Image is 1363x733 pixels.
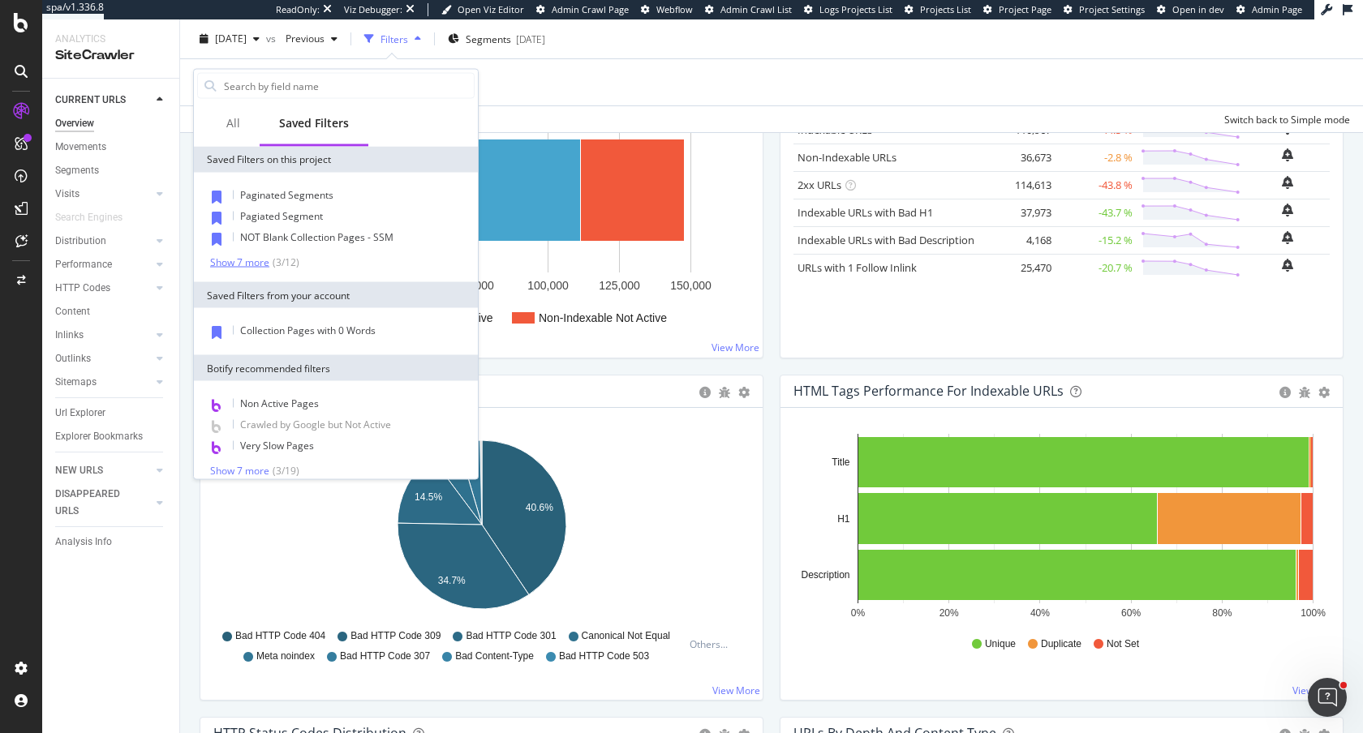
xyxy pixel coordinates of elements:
div: bell-plus [1282,259,1293,272]
div: Url Explorer [55,405,105,422]
a: Inlinks [55,327,152,344]
div: Distribution [55,233,106,250]
div: Saved Filters on this project [194,147,478,173]
a: NEW URLS [55,462,152,479]
text: 40% [1030,607,1050,619]
div: HTML Tags Performance for Indexable URLs [793,383,1064,399]
div: Viz Debugger: [344,3,402,16]
a: View More [1292,684,1340,697]
svg: A chart. [793,434,1330,622]
div: bell-plus [1282,148,1293,161]
div: Switch back to Simple mode [1224,112,1350,126]
a: Explorer Bookmarks [55,428,168,445]
a: Indexable URLs with Bad H1 [798,205,933,220]
div: ReadOnly: [276,3,320,16]
a: Open in dev [1157,3,1224,16]
text: H1 [837,513,850,525]
td: 4,168 [991,226,1056,254]
a: Admin Page [1236,3,1302,16]
span: Meta noindex [256,649,315,663]
span: Previous [279,32,325,45]
span: Very Slow Pages [240,439,314,452]
div: Filters [381,32,408,45]
a: Url Explorer [55,405,168,422]
span: 2025 Aug. 16th [215,32,247,45]
div: gear [738,387,750,398]
div: Overview [55,115,94,132]
div: bell-plus [1282,231,1293,244]
div: Others... [690,637,735,651]
button: Previous [279,26,344,52]
div: gear [1318,387,1330,398]
div: Show 7 more [210,465,269,476]
div: Saved Filters from your account [194,282,478,308]
svg: A chart. [213,434,750,622]
a: Non-Indexable URLs [798,150,896,165]
a: DISAPPEARED URLS [55,486,152,520]
div: Explorer Bookmarks [55,428,143,445]
a: Search Engines [55,209,139,226]
span: Paginated Segments [240,188,333,202]
div: Outlinks [55,350,91,367]
span: Admin Crawl List [720,3,792,15]
text: 100% [1301,607,1326,619]
div: bug [1299,387,1310,398]
a: Overview [55,115,168,132]
text: Description [801,569,849,581]
div: Show 7 more [210,256,269,268]
div: All [226,115,240,131]
a: Outlinks [55,350,152,367]
a: Admin Crawl Page [536,3,629,16]
a: Open Viz Editor [441,3,524,16]
td: 36,673 [991,144,1056,171]
td: -20.7 % [1056,254,1137,281]
a: 2xx URLs [798,178,841,192]
div: SiteCrawler [55,46,166,65]
div: Visits [55,186,80,203]
a: Webflow [641,3,693,16]
a: Content [55,303,168,320]
span: Duplicate [1041,637,1081,651]
a: Project Page [983,3,1051,16]
div: CURRENT URLS [55,92,126,109]
div: ( 3 / 19 ) [269,464,299,478]
div: NEW URLS [55,462,103,479]
div: Content [55,303,90,320]
button: Filters [358,26,428,52]
a: Performance [55,256,152,273]
text: 40.6% [526,502,553,513]
span: Bad HTTP Code 404 [235,629,325,643]
div: Analytics [55,32,166,46]
text: 60% [1121,607,1141,619]
span: Non Active Pages [240,397,319,410]
span: Projects List [920,3,971,15]
div: bell-plus [1282,204,1293,216]
span: Project Settings [1079,3,1145,15]
div: circle-info [1279,387,1291,398]
a: Sitemaps [55,374,152,391]
text: 80% [1212,607,1232,619]
div: A chart. [213,92,750,345]
text: 34.7% [438,574,466,585]
div: Botify recommended filters [194,355,478,381]
div: Inlinks [55,327,84,344]
text: Non-Indexable Not Active [539,311,667,324]
span: Pagiated Segment [240,209,323,223]
a: View More [712,684,760,697]
a: Movements [55,139,168,156]
iframe: Intercom live chat [1308,678,1347,717]
td: 37,973 [991,199,1056,226]
td: -15.2 % [1056,226,1137,254]
span: Collection Pages with 0 Words [240,324,376,337]
div: Search Engines [55,209,123,226]
div: ( 3 / 12 ) [269,255,299,269]
a: Segments [55,162,168,179]
button: [DATE] [193,26,266,52]
span: Not Set [1107,637,1139,651]
div: DISAPPEARED URLS [55,486,137,520]
span: Open in dev [1172,3,1224,15]
a: Visits [55,186,152,203]
text: 0% [851,607,866,619]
